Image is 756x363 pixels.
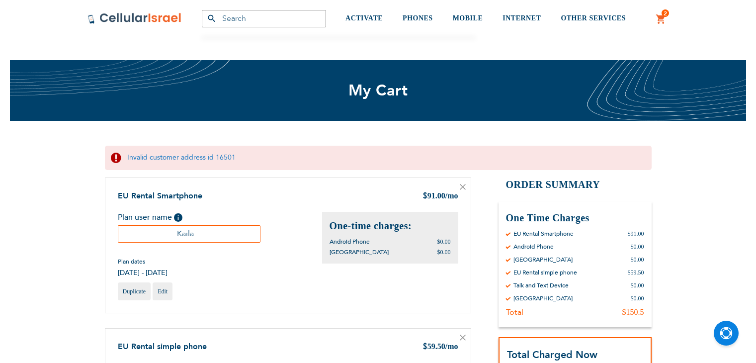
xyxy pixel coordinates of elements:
span: [GEOGRAPHIC_DATA] [330,248,389,256]
div: $59.50 [628,269,644,276]
span: /mo [445,191,458,200]
span: [DATE] - [DATE] [118,268,168,277]
div: Android Phone [513,243,554,251]
a: EU Rental Smartphone [118,190,202,201]
div: [GEOGRAPHIC_DATA] [513,294,573,302]
input: Search [202,10,326,27]
span: Edit [158,288,168,295]
span: $0.00 [437,238,451,245]
span: 2 [664,9,667,17]
strong: Total Charged Now [507,348,597,362]
span: INTERNET [503,14,541,22]
span: /mo [445,342,458,351]
div: [GEOGRAPHIC_DATA] [513,256,573,264]
div: $150.5 [622,307,644,317]
span: OTHER SERVICES [561,14,626,22]
a: Edit [153,282,172,300]
span: MOBILE [453,14,483,22]
a: Duplicate [118,282,151,300]
span: Plan user name [118,212,172,223]
a: 2 [656,13,667,25]
h2: Order Summary [499,178,652,192]
div: $0.00 [631,243,644,251]
div: $0.00 [631,281,644,289]
div: $91.00 [628,230,644,238]
span: PHONES [403,14,433,22]
div: 91.00 [422,190,458,202]
span: ACTIVATE [345,14,383,22]
div: $0.00 [631,256,644,264]
span: $ [422,191,427,202]
img: Cellular Israel Logo [87,12,182,24]
span: $0.00 [437,249,451,256]
span: Android Phone [330,238,370,246]
h3: One Time Charges [506,211,644,225]
span: My Cart [348,80,408,101]
h2: One-time charges: [330,219,451,233]
div: $0.00 [631,294,644,302]
div: Invalid customer address id 16501 [105,146,652,170]
span: Duplicate [123,288,146,295]
div: Total [506,307,523,317]
div: EU Rental Smartphone [513,230,574,238]
span: Help [174,213,182,222]
div: 59.50 [422,341,458,353]
div: Talk and Text Device [513,281,569,289]
span: Plan dates [118,258,168,266]
span: $ [422,342,427,353]
a: EU Rental simple phone [118,341,207,352]
div: EU Rental simple phone [513,269,577,276]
